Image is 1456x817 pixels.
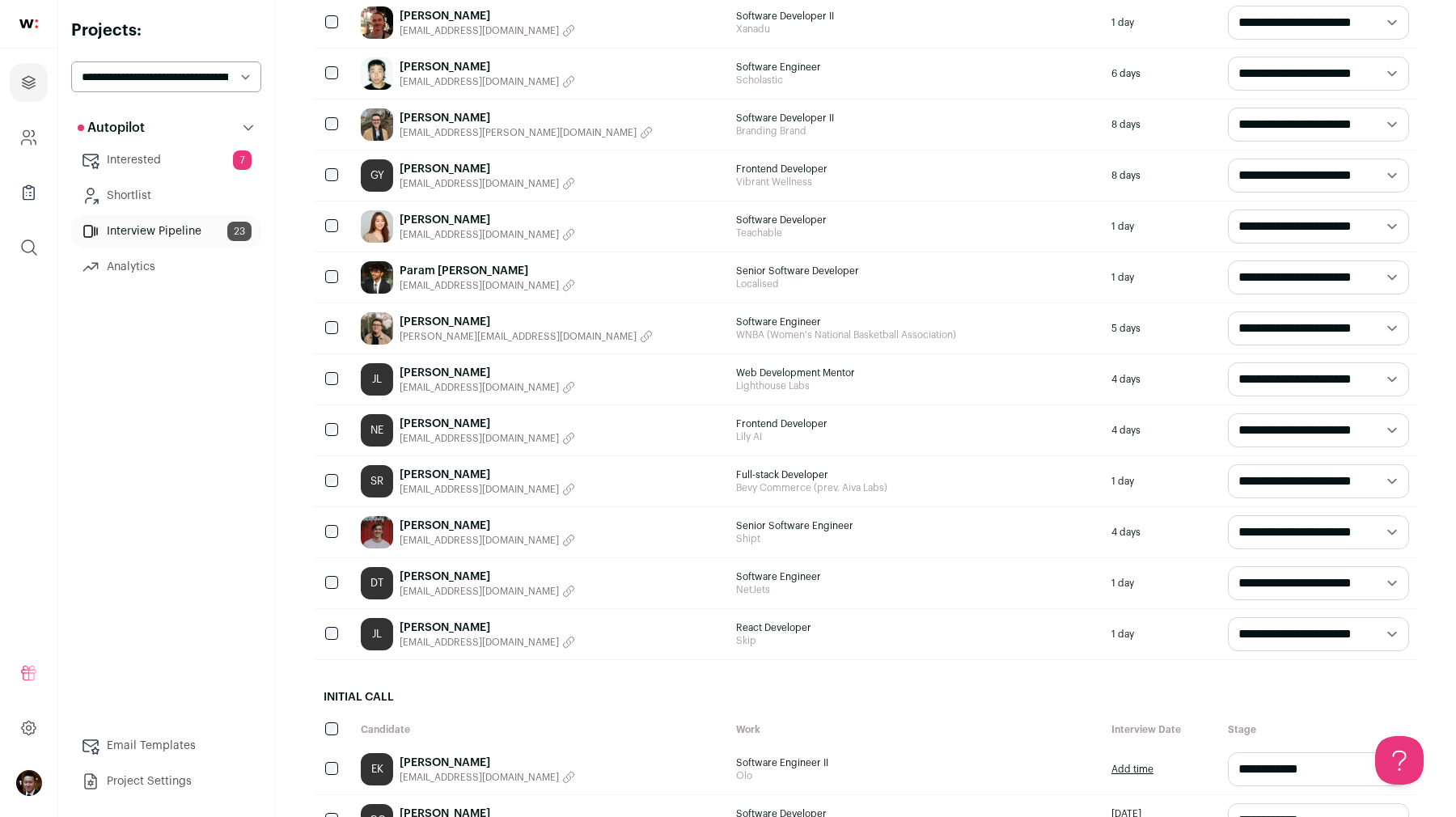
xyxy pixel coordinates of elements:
a: EK [361,753,393,785]
span: [PERSON_NAME][EMAIL_ADDRESS][DOMAIN_NAME] [400,330,637,343]
span: Senior Software Developer [736,265,1095,277]
a: [PERSON_NAME] [400,569,575,585]
a: [PERSON_NAME] [400,467,575,483]
span: Frontend Developer [736,417,1095,430]
a: [PERSON_NAME] [400,8,575,24]
div: 5 days [1103,303,1220,353]
span: Skip [736,634,1095,647]
span: Software Engineer II [736,756,1095,769]
span: [EMAIL_ADDRESS][DOMAIN_NAME] [400,483,559,496]
a: [PERSON_NAME] [400,755,575,771]
span: NetJets [736,583,1095,596]
a: [PERSON_NAME] [400,416,575,432]
span: [EMAIL_ADDRESS][PERSON_NAME][DOMAIN_NAME] [400,126,637,139]
span: Frontend Developer [736,163,1095,176]
span: [EMAIL_ADDRESS][DOMAIN_NAME] [400,228,559,241]
p: Autopilot [78,118,145,138]
span: Vibrant Wellness [736,176,1095,188]
span: Localised [736,277,1095,290]
a: JL [361,618,393,650]
span: Software Developer II [736,112,1095,125]
a: Analytics [71,251,261,283]
div: Interview Date [1103,715,1220,744]
div: 4 days [1103,354,1220,404]
span: WNBA (Women's National Basketball Association) [736,328,1095,341]
span: [EMAIL_ADDRESS][DOMAIN_NAME] [400,75,559,88]
span: 7 [233,150,252,170]
button: [PERSON_NAME][EMAIL_ADDRESS][DOMAIN_NAME] [400,330,653,343]
button: Autopilot [71,112,261,144]
a: Project Settings [71,765,261,798]
span: Xanadu [736,23,1095,36]
span: Software Developer II [736,10,1095,23]
a: Company Lists [10,173,48,212]
a: [PERSON_NAME] [400,314,653,330]
img: d5b3e2ce0987a51086cd755b009c9ca063b652aedd36391cac13707d8e18462c.jpg [361,261,393,294]
button: [EMAIL_ADDRESS][DOMAIN_NAME] [400,75,575,88]
button: [EMAIL_ADDRESS][DOMAIN_NAME] [400,483,575,496]
a: JL [361,363,393,396]
span: Bevy Commerce (prev. Aiva Labs) [736,481,1095,494]
img: 232269-medium_jpg [16,770,42,796]
button: [EMAIL_ADDRESS][PERSON_NAME][DOMAIN_NAME] [400,126,653,139]
a: SR [361,465,393,497]
a: NE [361,414,393,447]
span: Lily AI [736,430,1095,443]
button: [EMAIL_ADDRESS][DOMAIN_NAME] [400,636,575,649]
button: [EMAIL_ADDRESS][DOMAIN_NAME] [400,771,575,784]
span: [EMAIL_ADDRESS][DOMAIN_NAME] [400,279,559,292]
a: Projects [10,63,48,102]
span: Teachable [736,226,1095,239]
span: [EMAIL_ADDRESS][DOMAIN_NAME] [400,636,559,649]
button: [EMAIL_ADDRESS][DOMAIN_NAME] [400,177,575,190]
a: Interested7 [71,144,261,176]
img: 3797cda56dc2fd52cc634b48414d156e7a36a2879b588784dfd7bb0cc822338b.jpg [361,312,393,345]
span: Senior Software Engineer [736,519,1095,532]
div: 4 days [1103,507,1220,557]
a: GY [361,159,393,192]
div: 8 days [1103,150,1220,201]
span: Lighthouse Labs [736,379,1095,392]
img: wellfound-shorthand-0d5821cbd27db2630d0214b213865d53afaa358527fdda9d0ea32b1df1b89c2c.svg [19,19,38,28]
span: Software Developer [736,214,1095,226]
div: 1 day [1103,201,1220,252]
span: [EMAIL_ADDRESS][DOMAIN_NAME] [400,534,559,547]
img: f16fc5565e8e74ed5ac59b7a9b32815596e483e4f43dfa259a22b340d2c8dbcf.jpg [361,108,393,141]
span: Olo [736,769,1095,782]
button: [EMAIL_ADDRESS][DOMAIN_NAME] [400,279,575,292]
button: [EMAIL_ADDRESS][DOMAIN_NAME] [400,381,575,394]
span: Branding Brand [736,125,1095,138]
div: 6 days [1103,49,1220,99]
button: [EMAIL_ADDRESS][DOMAIN_NAME] [400,585,575,598]
div: 1 day [1103,558,1220,608]
img: 143b3d01c886e16d05a48ed1ec7ddc45a06e39b0fcbd5dd640ce5f31d6d0a7cc.jpg [361,57,393,90]
span: Software Engineer [736,570,1095,583]
a: Email Templates [71,730,261,762]
a: [PERSON_NAME] [400,110,653,126]
a: [PERSON_NAME] [400,620,575,636]
a: Add time [1111,763,1153,776]
a: DT [361,567,393,599]
img: dbee7196d84e96416fe7d73dc5d0979123d6f4e6dfda2a117d2a09ec3cea2af6.jpg [361,516,393,548]
a: Company and ATS Settings [10,118,48,157]
span: Software Engineer [736,315,1095,328]
div: 4 days [1103,405,1220,455]
div: Candidate [353,715,728,744]
a: Param [PERSON_NAME] [400,263,575,279]
span: [EMAIL_ADDRESS][DOMAIN_NAME] [400,432,559,445]
span: Shipt [736,532,1095,545]
span: Software Engineer [736,61,1095,74]
h2: Initial Call [314,679,1417,715]
span: [EMAIL_ADDRESS][DOMAIN_NAME] [400,771,559,784]
button: [EMAIL_ADDRESS][DOMAIN_NAME] [400,24,575,37]
span: 23 [227,222,252,241]
div: 8 days [1103,99,1220,150]
button: Open dropdown [16,770,42,796]
img: 277cf2dbc16a7638d1e8e32f281263cd71827771bc70b1bd6245774580b9266e.png [361,6,393,39]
